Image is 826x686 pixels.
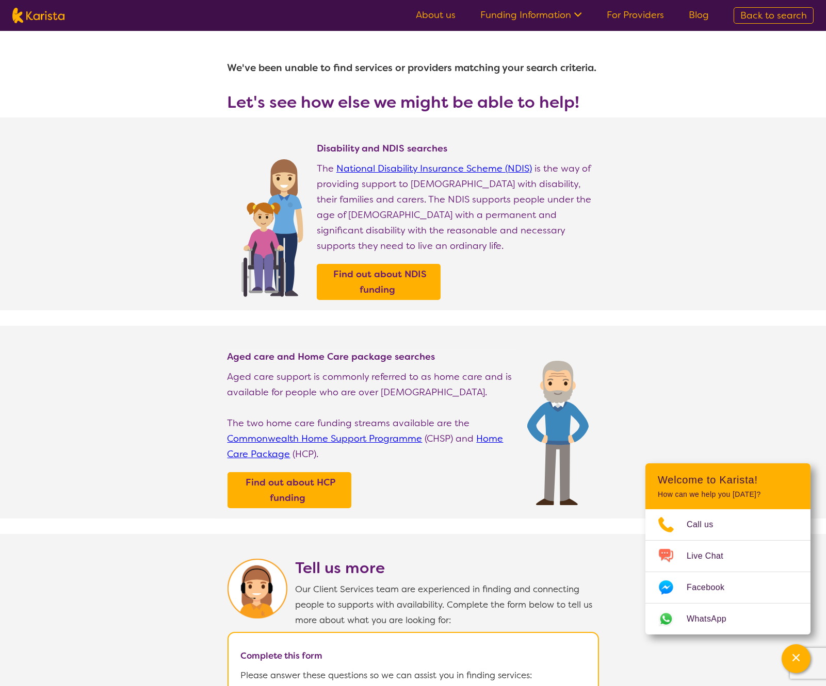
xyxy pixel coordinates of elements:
span: Facebook [687,580,737,595]
span: Live Chat [687,548,736,564]
h1: We've been unable to find services or providers matching your search criteria. [228,56,599,80]
h4: Disability and NDIS searches [317,142,599,155]
a: Blog [689,9,709,21]
b: Find out about NDIS funding [333,268,427,296]
p: Our Client Services team are experienced in finding and connecting people to supports with availa... [296,581,599,628]
b: Complete this form [241,650,323,661]
b: Find out about HCP funding [246,476,335,504]
img: Find NDIS and Disability services and providers [238,153,306,297]
p: Please answer these questions so we can assist you in finding services: [241,667,586,683]
a: Find out about NDIS funding [319,266,438,297]
a: Web link opens in a new tab. [645,604,811,634]
a: Funding Information [480,9,582,21]
div: Channel Menu [645,463,811,634]
h3: Let's see how else we might be able to help! [228,93,599,111]
a: About us [416,9,456,21]
a: Back to search [734,7,814,24]
p: Aged care support is commonly referred to as home care and is available for people who are over [... [228,369,517,400]
p: The is the way of providing support to [DEMOGRAPHIC_DATA] with disability, their families and car... [317,161,599,254]
img: Karista logo [12,8,64,23]
button: Channel Menu [782,644,811,673]
span: Back to search [740,9,807,22]
h2: Tell us more [296,559,599,577]
p: How can we help you [DATE]? [658,490,798,499]
span: Call us [687,517,726,532]
a: Find out about HCP funding [230,475,349,506]
h2: Welcome to Karista! [658,474,798,486]
a: For Providers [607,9,664,21]
img: Find Age care and home care package services and providers [527,361,589,505]
span: WhatsApp [687,611,739,627]
h4: Aged care and Home Care package searches [228,350,517,363]
ul: Choose channel [645,509,811,634]
a: National Disability Insurance Scheme (NDIS) [336,162,532,175]
p: The two home care funding streams available are the (CHSP) and (HCP). [228,415,517,462]
img: Karista Client Service [228,559,287,618]
a: Commonwealth Home Support Programme [228,432,423,445]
